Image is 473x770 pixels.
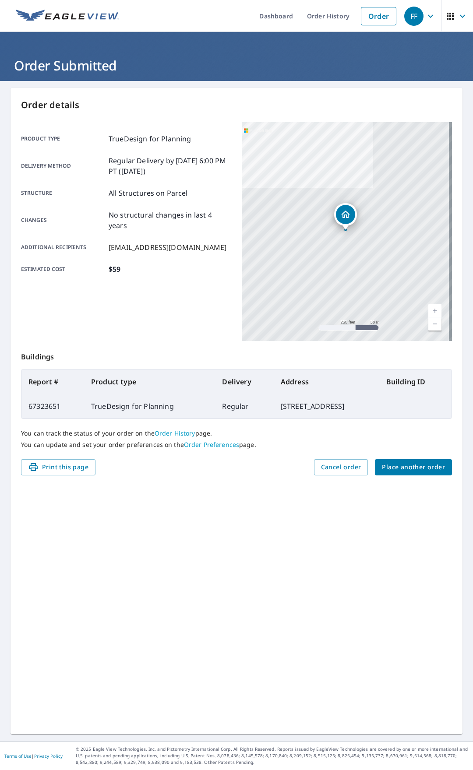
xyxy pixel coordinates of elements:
[84,394,215,418] td: TrueDesign for Planning
[428,304,441,317] a: Current Level 17, Zoom In
[21,369,84,394] th: Report #
[428,317,441,331] a: Current Level 17, Zoom Out
[16,10,119,23] img: EV Logo
[21,341,452,369] p: Buildings
[379,369,452,394] th: Building ID
[4,753,63,759] p: |
[184,440,239,449] a: Order Preferences
[321,462,361,473] span: Cancel order
[21,210,105,231] p: Changes
[155,429,195,437] a: Order History
[21,134,105,144] p: Product type
[404,7,424,26] div: FF
[21,264,105,274] p: Estimated cost
[361,7,396,25] a: Order
[109,210,231,231] p: No structural changes in last 4 years
[76,746,469,766] p: © 2025 Eagle View Technologies, Inc. and Pictometry International Corp. All Rights Reserved. Repo...
[21,441,452,449] p: You can update and set your order preferences on the page.
[109,264,120,274] p: $59
[4,753,32,759] a: Terms of Use
[28,462,88,473] span: Print this page
[21,188,105,198] p: Structure
[314,459,368,475] button: Cancel order
[21,155,105,176] p: Delivery method
[382,462,445,473] span: Place another order
[215,394,273,418] td: Regular
[274,369,379,394] th: Address
[11,56,462,74] h1: Order Submitted
[109,155,231,176] p: Regular Delivery by [DATE] 6:00 PM PT ([DATE])
[334,203,357,230] div: Dropped pin, building 1, Residential property, 11302 Cross Road Trl Brandywine, MD 20613
[375,459,452,475] button: Place another order
[274,394,379,418] td: [STREET_ADDRESS]
[21,242,105,253] p: Additional recipients
[84,369,215,394] th: Product type
[21,459,95,475] button: Print this page
[109,242,226,253] p: [EMAIL_ADDRESS][DOMAIN_NAME]
[34,753,63,759] a: Privacy Policy
[21,98,452,112] p: Order details
[21,429,452,437] p: You can track the status of your order on the page.
[109,188,188,198] p: All Structures on Parcel
[109,134,191,144] p: TrueDesign for Planning
[215,369,273,394] th: Delivery
[21,394,84,418] td: 67323651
